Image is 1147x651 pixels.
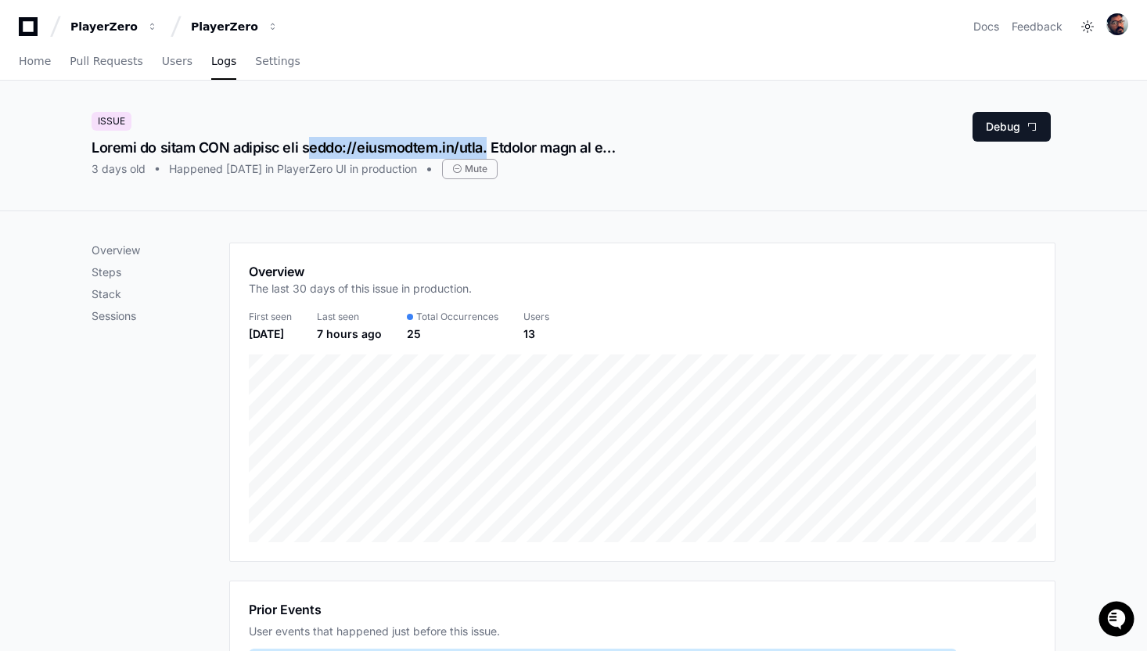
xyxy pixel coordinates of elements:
[169,161,417,177] div: Happened [DATE] in PlayerZero UI in production
[249,281,472,297] p: The last 30 days of this issue in production.
[523,311,549,323] div: Users
[249,600,322,619] h1: Prior Events
[249,326,292,342] div: [DATE]
[249,262,1036,306] app-pz-page-link-header: Overview
[70,19,138,34] div: PlayerZero
[249,311,292,323] div: First seen
[442,159,498,179] div: Mute
[19,44,51,80] a: Home
[317,326,382,342] div: 7 hours ago
[1012,19,1063,34] button: Feedback
[70,56,142,66] span: Pull Requests
[92,243,229,258] p: Overview
[255,44,300,80] a: Settings
[53,132,204,145] div: We're offline, we'll be back soon
[53,117,257,132] div: Start new chat
[185,13,285,41] button: PlayerZero
[19,56,51,66] span: Home
[211,56,236,66] span: Logs
[16,117,44,145] img: 1736555170064-99ba0984-63c1-480f-8ee9-699278ef63ed
[255,56,300,66] span: Settings
[1097,599,1139,642] iframe: Open customer support
[973,19,999,34] a: Docs
[249,262,472,281] h1: Overview
[70,44,142,80] a: Pull Requests
[407,326,498,342] div: 25
[416,311,498,323] span: Total Occurrences
[92,112,131,131] div: Issue
[191,19,258,34] div: PlayerZero
[973,112,1051,142] button: Debug
[92,264,229,280] p: Steps
[266,121,285,140] button: Start new chat
[156,164,189,176] span: Pylon
[92,161,146,177] div: 3 days old
[92,308,229,324] p: Sessions
[16,63,285,88] div: Welcome
[92,286,229,302] p: Stack
[162,44,192,80] a: Users
[317,311,382,323] div: Last seen
[110,164,189,176] a: Powered byPylon
[92,137,617,159] div: Loremi do sitam CON adipisc eli seddo://eiusmodtem.in/utla. Etdolor magn al enimadm veniamquis.,N...
[249,624,1036,639] div: User events that happened just before this issue.
[211,44,236,80] a: Logs
[64,13,164,41] button: PlayerZero
[162,56,192,66] span: Users
[1106,13,1128,35] img: ACg8ocISMVgKtiax8Yt8eeI6AxnXMDdSHpOMOb1OfaQ6rnYaw2xKF4TO=s96-c
[16,16,47,47] img: PlayerZero
[523,326,549,342] div: 13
